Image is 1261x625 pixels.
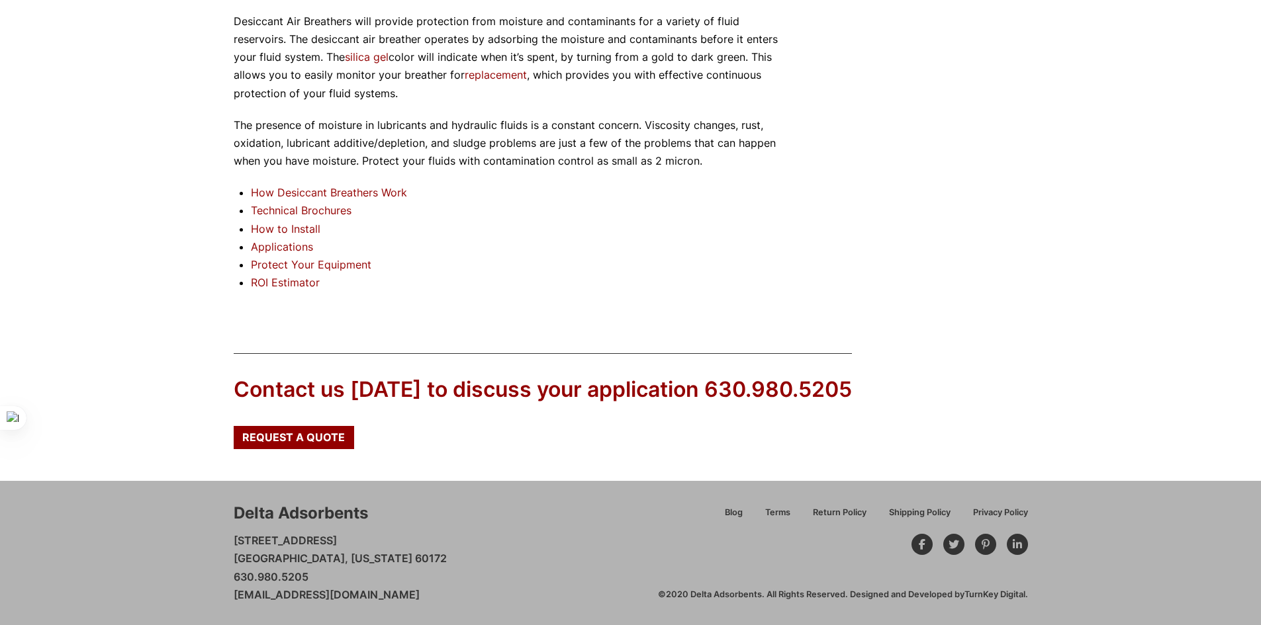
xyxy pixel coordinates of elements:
span: Request a Quote [242,432,345,442]
a: TurnKey Digital [964,589,1025,599]
a: replacement [465,68,527,81]
span: Privacy Policy [973,509,1028,517]
a: Return Policy [802,505,878,528]
div: ©2020 Delta Adsorbents. All Rights Reserved. Designed and Developed by . [658,589,1028,601]
span: Blog [725,509,743,517]
div: Delta Adsorbents [234,502,368,524]
a: Privacy Policy [962,505,1028,528]
a: Request a Quote [234,426,354,448]
a: How to Install [251,222,320,235]
span: Terms [765,509,790,517]
p: Desiccant Air Breathers will provide protection from moisture and contaminants for a variety of f... [234,13,786,103]
p: [STREET_ADDRESS] [GEOGRAPHIC_DATA], [US_STATE] 60172 630.980.5205 [234,532,447,604]
a: silica gel [345,50,389,63]
a: Applications [251,240,313,253]
a: How Desiccant Breathers Work [251,186,407,199]
a: Technical Brochures [251,204,351,217]
span: Return Policy [813,509,866,517]
a: [EMAIL_ADDRESS][DOMAIN_NAME] [234,588,420,601]
a: Shipping Policy [878,505,962,528]
a: Blog [714,505,754,528]
span: Shipping Policy [889,509,951,517]
p: The presence of moisture in lubricants and hydraulic fluids is a constant concern. Viscosity chan... [234,116,786,171]
a: ROI Estimator [251,276,320,289]
a: Protect Your Equipment [251,258,371,271]
a: Terms [754,505,802,528]
div: Contact us [DATE] to discuss your application 630.980.5205 [234,375,852,405]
